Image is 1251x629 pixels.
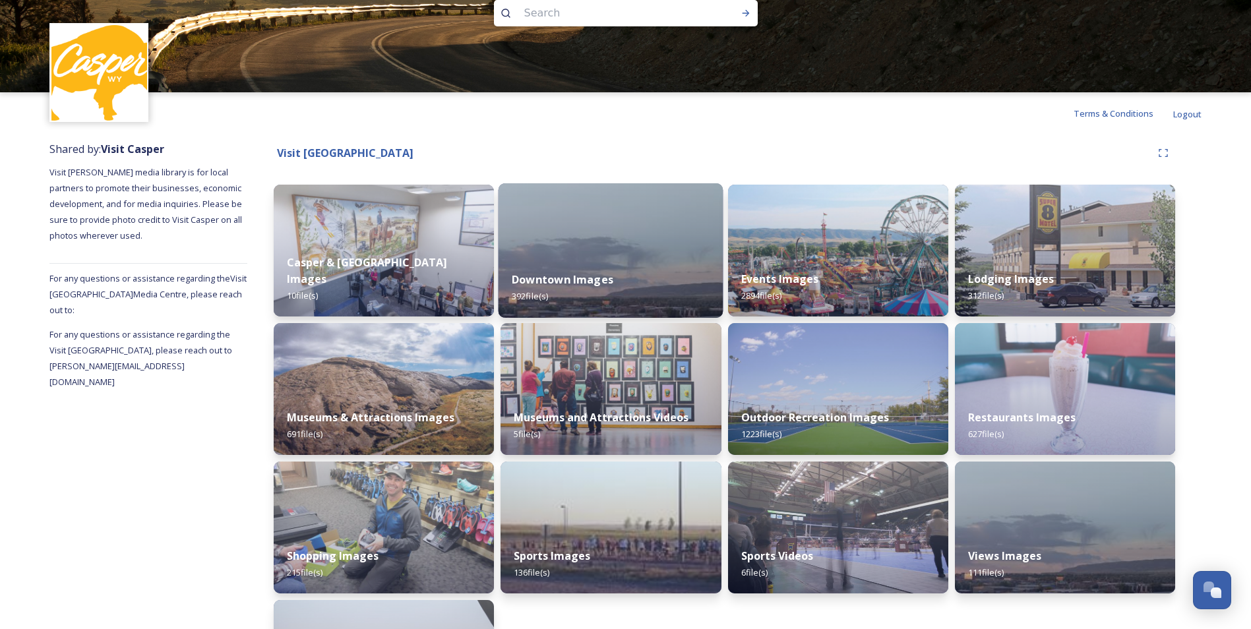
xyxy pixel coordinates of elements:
[49,166,244,241] span: Visit [PERSON_NAME] media library is for local partners to promote their businesses, economic dev...
[512,272,613,287] strong: Downtown Images
[741,566,768,578] span: 6 file(s)
[274,185,494,316] img: ad5082a3-c6e3-41fe-9823-0de2c2131701.jpg
[101,142,164,156] strong: Visit Casper
[728,462,948,593] img: bf815247-2445-4d54-a272-735e1ae2d600.jpg
[1074,105,1173,121] a: Terms & Conditions
[501,462,721,593] img: 1bba0f2d-08ba-436a-b516-c65929bcd597.jpg
[49,272,247,316] span: For any questions or assistance regarding the Visit [GEOGRAPHIC_DATA] Media Centre, please reach ...
[501,323,721,455] img: 14577624-18ba-4507-bdde-bac91b7a917a.jpg
[287,566,322,578] span: 215 file(s)
[49,328,234,388] span: For any questions or assistance regarding the Visit [GEOGRAPHIC_DATA], please reach out to [PERSO...
[49,142,164,156] span: Shared by:
[968,410,1076,425] strong: Restaurants Images
[968,428,1004,440] span: 627 file(s)
[514,566,549,578] span: 136 file(s)
[741,428,781,440] span: 1223 file(s)
[741,549,813,563] strong: Sports Videos
[274,462,494,593] img: 80cdb1d3-a39e-4df7-835b-1827cc437f0c.jpg
[287,410,454,425] strong: Museums & Attractions Images
[741,289,781,301] span: 2894 file(s)
[968,289,1004,301] span: 312 file(s)
[968,272,1054,286] strong: Lodging Images
[512,290,548,302] span: 392 file(s)
[728,323,948,455] img: 86aad55e-5489-4c9a-89eb-d32d0f673d14.jpg
[968,566,1004,578] span: 111 file(s)
[514,428,540,440] span: 5 file(s)
[514,549,590,563] strong: Sports Images
[1074,107,1153,119] span: Terms & Conditions
[51,25,147,121] img: 155780.jpg
[277,146,413,160] strong: Visit [GEOGRAPHIC_DATA]
[287,428,322,440] span: 691 file(s)
[955,462,1175,593] img: 2bafbff8-46d4-47d5-b347-c20b2cc3c151.jpg
[728,185,948,316] img: 7c4b28d3-c4ac-4f35-8e87-cf1ebcd16ec1.jpg
[955,323,1175,455] img: 9681749b-e509-4d5d-aedb-18d4060fab76.jpg
[741,410,889,425] strong: Outdoor Recreation Images
[274,323,494,455] img: 25f86fd6-9334-4fa1-b42b-6cc11e9898ce.jpg
[955,185,1175,316] img: 3f3276e3-b333-4aa8-b1e9-71aed37d8075.jpg
[287,549,379,563] strong: Shopping Images
[1173,108,1202,120] span: Logout
[1193,571,1231,609] button: Open Chat
[968,549,1041,563] strong: Views Images
[499,183,723,318] img: 2bafbff8-46d4-47d5-b347-c20b2cc3c151.jpg
[514,410,688,425] strong: Museums and Attractions Videos
[287,255,447,286] strong: Casper & [GEOGRAPHIC_DATA] Images
[741,272,818,286] strong: Events Images
[287,289,318,301] span: 10 file(s)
